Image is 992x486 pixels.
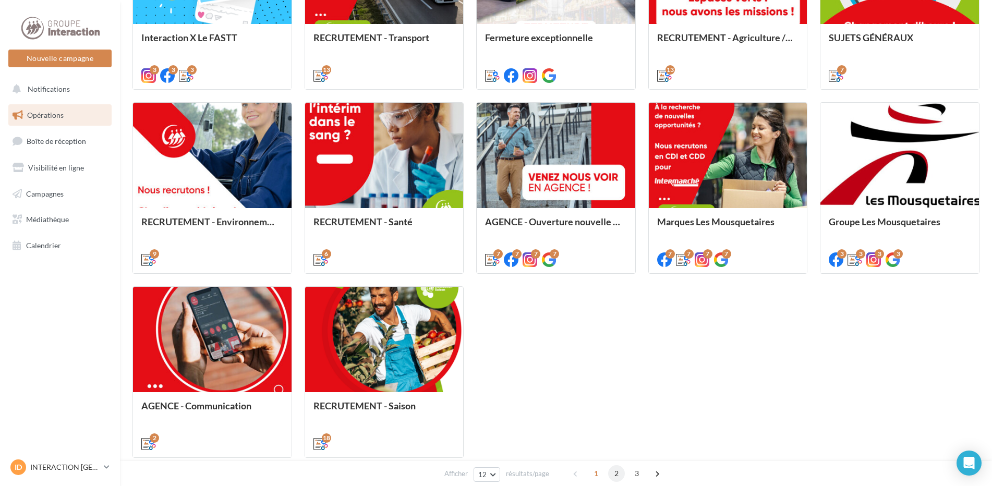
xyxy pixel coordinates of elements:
[722,249,731,259] div: 7
[485,32,627,53] div: Fermeture exceptionnelle
[8,50,112,67] button: Nouvelle campagne
[28,84,70,93] span: Notifications
[856,249,865,259] div: 3
[837,249,846,259] div: 3
[322,433,331,443] div: 18
[531,249,540,259] div: 7
[6,104,114,126] a: Opérations
[150,65,159,75] div: 3
[6,78,110,100] button: Notifications
[141,32,283,53] div: Interaction X Le FASTT
[628,465,645,482] span: 3
[837,65,846,75] div: 7
[30,462,100,472] p: INTERACTION [GEOGRAPHIC_DATA]
[588,465,604,482] span: 1
[150,249,159,259] div: 9
[26,215,69,224] span: Médiathèque
[6,183,114,205] a: Campagnes
[168,65,178,75] div: 3
[6,157,114,179] a: Visibilité en ligne
[27,111,64,119] span: Opérations
[313,400,455,421] div: RECRUTEMENT - Saison
[684,249,694,259] div: 7
[478,470,487,479] span: 12
[657,216,799,237] div: Marques Les Mousquetaires
[666,65,675,75] div: 13
[829,32,971,53] div: SUJETS GÉNÉRAUX
[141,216,283,237] div: RECRUTEMENT - Environnement
[485,216,627,237] div: AGENCE - Ouverture nouvelle agence
[608,465,625,482] span: 2
[322,65,331,75] div: 13
[957,451,982,476] div: Open Intercom Messenger
[512,249,522,259] div: 7
[313,216,455,237] div: RECRUTEMENT - Santé
[26,189,64,198] span: Campagnes
[313,32,455,53] div: RECRUTEMENT - Transport
[26,241,61,250] span: Calendrier
[444,469,468,479] span: Afficher
[8,457,112,477] a: ID INTERACTION [GEOGRAPHIC_DATA]
[187,65,197,75] div: 3
[141,400,283,421] div: AGENCE - Communication
[829,216,971,237] div: Groupe Les Mousquetaires
[875,249,884,259] div: 3
[893,249,903,259] div: 3
[703,249,712,259] div: 7
[474,467,500,482] button: 12
[666,249,675,259] div: 7
[6,235,114,257] a: Calendrier
[150,433,159,443] div: 2
[15,462,22,472] span: ID
[506,469,549,479] span: résultats/page
[27,137,86,145] span: Boîte de réception
[6,209,114,230] a: Médiathèque
[493,249,503,259] div: 7
[6,130,114,152] a: Boîte de réception
[657,32,799,53] div: RECRUTEMENT - Agriculture / Espaces verts
[550,249,559,259] div: 7
[322,249,331,259] div: 6
[28,163,84,172] span: Visibilité en ligne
